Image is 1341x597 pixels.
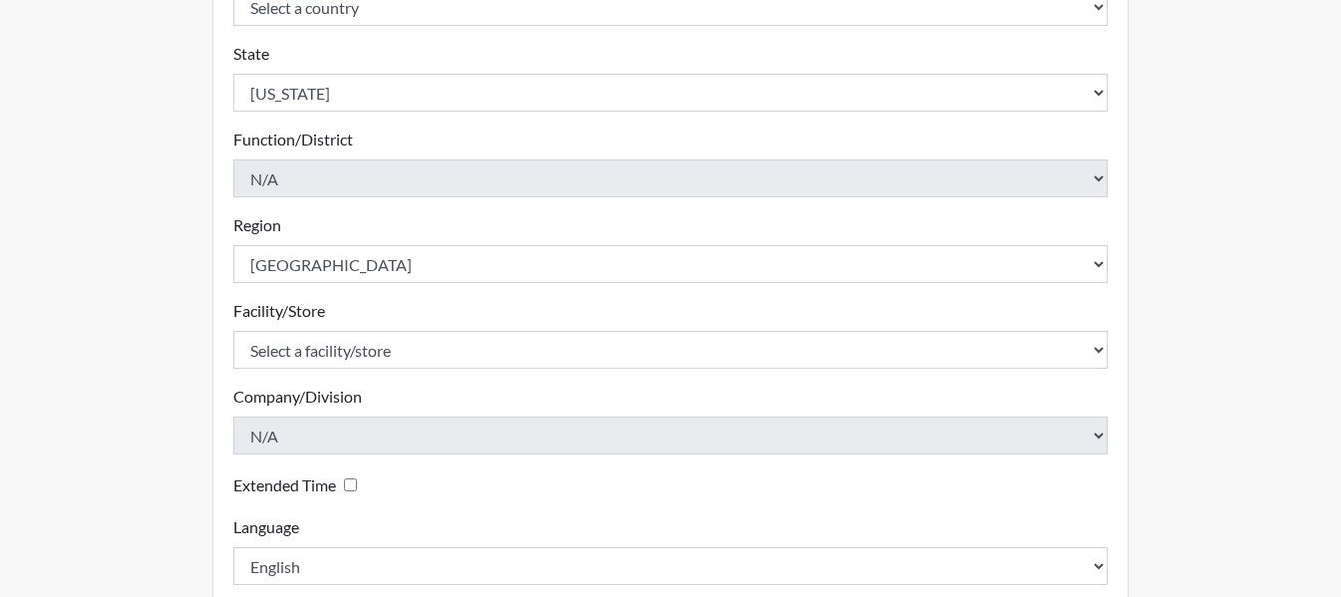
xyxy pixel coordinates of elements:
div: Checking this box will provide the interviewee with an accomodation of extra time to answer each ... [233,470,365,499]
label: State [233,42,269,66]
label: Extended Time [233,473,336,497]
label: Function/District [233,128,353,151]
label: Language [233,515,299,539]
label: Company/Division [233,385,362,409]
label: Facility/Store [233,299,325,323]
label: Region [233,213,281,237]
